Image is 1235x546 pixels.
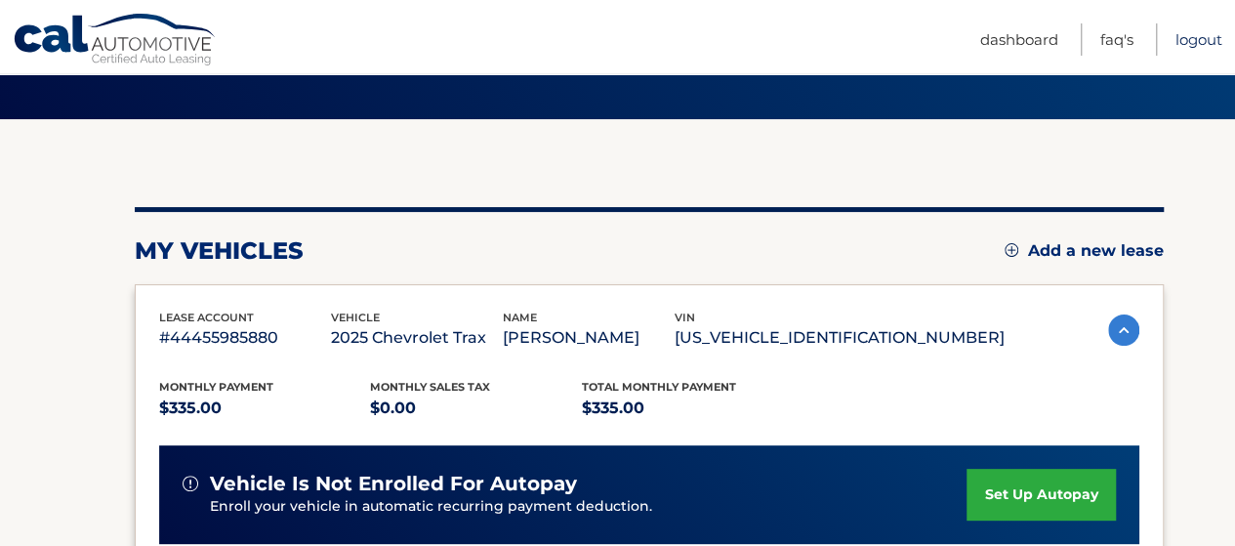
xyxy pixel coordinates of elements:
span: Total Monthly Payment [582,380,736,394]
span: Monthly sales Tax [370,380,490,394]
a: set up autopay [967,469,1115,521]
span: vin [675,311,695,324]
a: Add a new lease [1005,241,1164,261]
p: 2025 Chevrolet Trax [331,324,503,352]
img: accordion-active.svg [1108,315,1139,346]
p: $0.00 [370,395,582,422]
p: [US_VEHICLE_IDENTIFICATION_NUMBER] [675,324,1005,352]
a: FAQ's [1100,23,1133,56]
a: Cal Automotive [13,13,218,69]
a: Logout [1175,23,1222,56]
a: Dashboard [980,23,1058,56]
span: lease account [159,311,254,324]
p: Enroll your vehicle in automatic recurring payment deduction. [210,496,967,518]
span: Monthly Payment [159,380,273,394]
p: #44455985880 [159,324,331,352]
span: name [503,311,537,324]
span: vehicle [331,311,380,324]
p: $335.00 [582,395,794,422]
img: alert-white.svg [183,476,198,491]
p: $335.00 [159,395,371,422]
p: [PERSON_NAME] [503,324,675,352]
img: add.svg [1005,243,1018,257]
span: vehicle is not enrolled for autopay [210,472,577,496]
h2: my vehicles [135,236,304,266]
